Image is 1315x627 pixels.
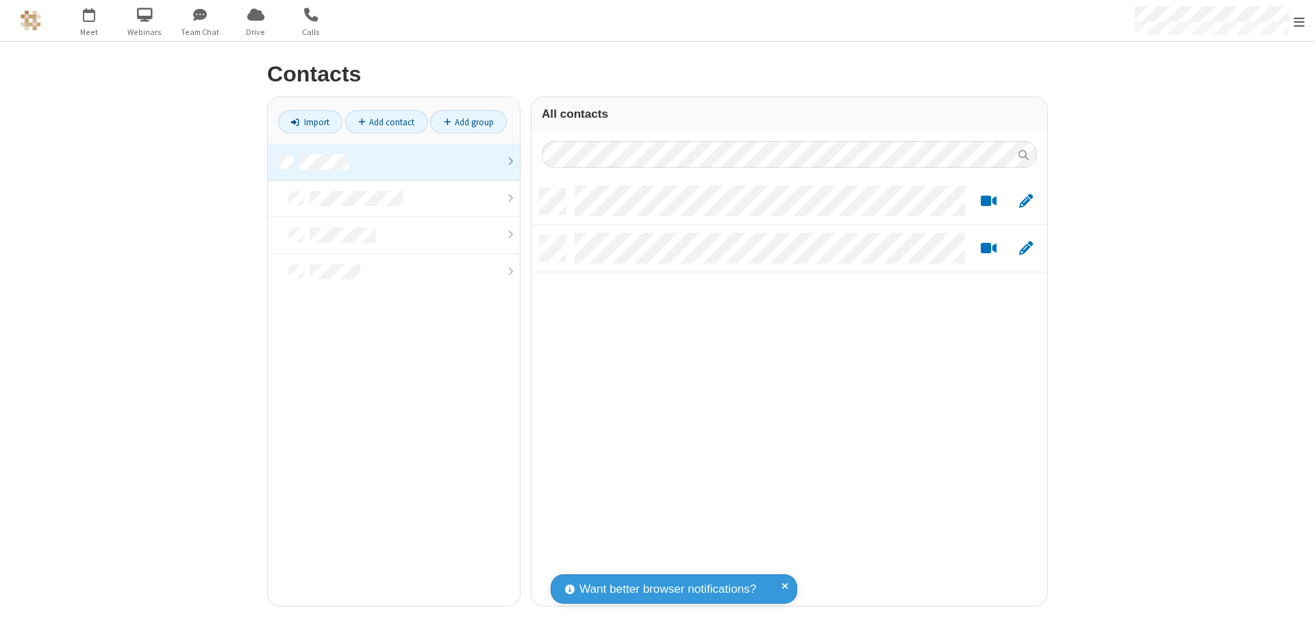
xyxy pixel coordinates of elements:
iframe: Chat [1281,591,1305,617]
span: Drive [230,26,281,38]
a: Add contact [345,110,428,133]
h2: Contacts [267,62,1048,86]
span: Webinars [119,26,171,38]
button: Start a video meeting [975,240,1002,257]
a: Add group [430,110,507,133]
h3: All contacts [542,107,1037,120]
a: Import [278,110,342,133]
img: QA Selenium DO NOT DELETE OR CHANGE [21,10,41,31]
button: Edit [1012,240,1039,257]
span: Calls [286,26,337,38]
span: Meet [64,26,115,38]
button: Start a video meeting [975,193,1002,210]
span: Want better browser notifications? [579,580,756,598]
div: grid [531,178,1047,606]
span: Team Chat [175,26,226,38]
button: Edit [1012,193,1039,210]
